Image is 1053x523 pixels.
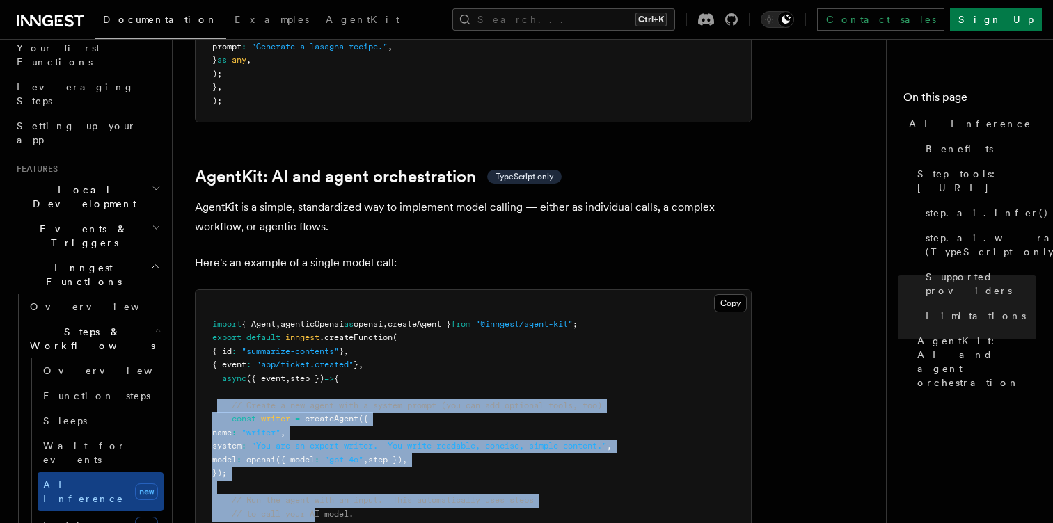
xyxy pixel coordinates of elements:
[912,161,1036,200] a: Step tools: [URL]
[135,483,158,500] span: new
[917,334,1036,389] span: AgentKit: AI and agent orchestration
[237,455,242,465] span: :
[451,319,470,329] span: from
[43,390,150,401] span: Function steps
[903,111,1036,136] a: AI Inference
[232,346,237,356] span: :
[358,360,363,369] span: ,
[232,509,354,519] span: // to call your AI model.
[17,81,134,106] span: Leveraging Steps
[242,441,246,451] span: :
[363,455,368,465] span: ,
[339,346,344,356] span: }
[232,414,256,424] span: const
[295,414,300,424] span: =
[217,82,222,92] span: ,
[43,440,126,465] span: Wait for events
[212,96,222,106] span: );
[496,171,553,182] span: TypeScript only
[38,358,164,383] a: Overview
[226,4,317,38] a: Examples
[607,441,612,451] span: ,
[319,332,393,342] span: .createFunction
[24,325,155,353] span: Steps & Workflows
[212,441,242,451] span: system
[920,303,1036,328] a: Limitations
[290,373,324,383] span: step })
[246,360,251,369] span: :
[926,206,1049,220] span: step.ai.infer()
[11,216,164,255] button: Events & Triggers
[246,332,280,342] span: default
[11,177,164,216] button: Local Development
[246,55,251,65] span: ,
[950,8,1042,31] a: Sign Up
[388,319,451,329] span: createAgent }
[235,14,309,25] span: Examples
[368,455,402,465] span: step })
[920,264,1036,303] a: Supported providers
[761,11,794,28] button: Toggle dark mode
[285,373,290,383] span: ,
[246,373,285,383] span: ({ event
[242,42,246,51] span: :
[358,414,368,424] span: ({
[212,360,246,369] span: { event
[17,120,136,145] span: Setting up your app
[344,319,354,329] span: as
[354,319,383,329] span: openai
[11,113,164,152] a: Setting up your app
[222,373,246,383] span: async
[242,346,339,356] span: "summarize-contents"
[11,74,164,113] a: Leveraging Steps
[324,455,363,465] span: "gpt-4o"
[452,8,675,31] button: Search...Ctrl+K
[926,270,1036,298] span: Supported providers
[242,319,276,329] span: { Agent
[920,136,1036,161] a: Benefits
[920,200,1036,225] a: step.ai.infer()
[388,42,393,51] span: ,
[212,42,242,51] span: prompt
[393,332,397,342] span: (
[242,428,280,437] span: "writer"
[212,69,222,79] span: );
[11,261,150,289] span: Inngest Functions
[280,428,285,437] span: ,
[317,4,408,38] a: AgentKit
[315,455,319,465] span: :
[212,82,217,92] span: }
[402,455,407,465] span: ,
[11,255,164,294] button: Inngest Functions
[251,441,607,451] span: "You are an expert writer. You write readable, concise, simple content."
[635,13,667,26] kbd: Ctrl+K
[285,332,319,342] span: inngest
[212,468,227,478] span: });
[212,332,242,342] span: export
[24,294,164,319] a: Overview
[903,89,1036,111] h4: On this page
[344,346,349,356] span: ,
[103,14,218,25] span: Documentation
[38,383,164,408] a: Function steps
[38,472,164,511] a: AI Inferencenew
[305,414,358,424] span: createAgent
[354,360,358,369] span: }
[17,42,100,67] span: Your first Functions
[926,309,1026,323] span: Limitations
[324,373,334,383] span: =>
[817,8,944,31] a: Contact sales
[256,360,354,369] span: "app/ticket.created"
[217,55,227,65] span: as
[475,319,573,329] span: "@inngest/agent-kit"
[195,198,752,236] p: AgentKit is a simple, standardized way to implement model calling — either as individual calls, a...
[926,142,993,156] span: Benefits
[232,495,534,505] span: // Run the agent with an input. This automatically uses steps
[276,319,280,329] span: ,
[912,328,1036,395] a: AgentKit: AI and agent orchestration
[232,428,237,437] span: :
[195,253,752,273] p: Here's an example of a single model call:
[383,319,388,329] span: ,
[212,319,242,329] span: import
[212,428,232,437] span: name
